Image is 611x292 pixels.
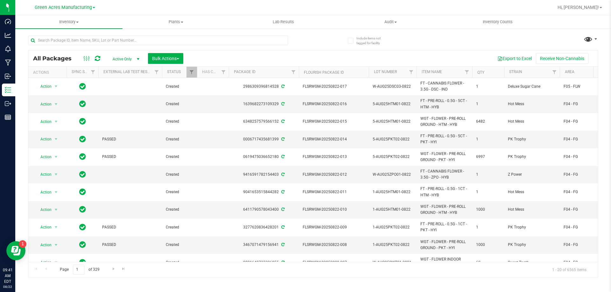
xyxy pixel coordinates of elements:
span: Green Acres Manufacturing [35,5,92,10]
span: 1 [476,224,500,230]
span: select [52,135,60,144]
span: Page of 329 [54,265,105,275]
span: Sync from Compliance System [280,172,284,177]
span: Action [35,135,52,144]
div: Actions [33,70,64,75]
span: In Sync [79,240,86,249]
span: Action [35,100,52,109]
span: F05 - FLW [564,84,604,90]
iframe: Resource center unread badge [19,240,26,248]
span: PK Trophy [508,136,556,142]
span: select [52,82,60,91]
span: select [52,188,60,197]
span: PASSED [102,136,158,142]
span: FT - PRE-ROLL - 0.5G - 1CT - PKT - HYI [420,221,468,233]
span: Created [166,84,193,90]
span: In Sync [79,170,86,179]
span: Sync from Compliance System [280,84,284,89]
inline-svg: Manufacturing [5,59,11,66]
span: Created [166,260,193,266]
div: 3277620836428201 [228,224,300,230]
div: 0619475036652180 [228,154,300,160]
span: Hi, [PERSON_NAME]! [558,5,599,10]
span: select [52,117,60,126]
span: In Sync [79,223,86,232]
span: PK Trophy [508,224,556,230]
span: PASSED [102,224,158,230]
span: Action [35,241,52,249]
a: Filter [406,67,417,78]
span: In Sync [79,205,86,214]
a: External Lab Test Result [103,70,153,74]
div: 2801648733326855 [228,260,300,266]
span: W-AUG25DSC03-0822 [373,84,413,90]
span: Created [166,154,193,160]
a: Flourish Package ID [304,70,344,75]
span: FT - PRE-ROLL - 0.5G - 1CT - HTM - HYB [420,186,468,198]
span: 5-AUG25HTM01-0822 [373,101,413,107]
span: select [52,205,60,214]
span: Sync from Compliance System [280,242,284,247]
span: FLSRWGM-20250822-012 [303,172,365,178]
span: Plants [123,19,229,25]
p: 09:41 AM EDT [3,267,12,284]
span: Hot Mess [508,207,556,213]
a: Filter [549,67,560,78]
span: 6997 [476,154,500,160]
span: 1 [476,136,500,142]
button: Export to Excel [493,53,536,64]
span: Action [35,205,52,214]
span: select [52,241,60,249]
span: select [52,153,60,161]
span: F04 - FG [564,242,604,248]
div: 2986309396814528 [228,84,300,90]
a: Inventory Counts [444,15,551,29]
span: 1000 [476,207,500,213]
a: Sync Status [72,70,96,74]
span: Created [166,119,193,125]
span: PASSED [102,242,158,248]
span: FT - PRE-ROLL - 0.5G - 5CT - HTM - HYB [420,98,468,110]
a: Status [167,70,181,74]
span: select [52,258,60,267]
span: Bulk Actions [152,56,179,61]
a: Filter [88,67,98,78]
span: 5-AUG25HTM01-0822 [373,119,413,125]
a: Filter [186,67,197,78]
span: In Sync [79,258,86,267]
span: Action [35,153,52,161]
span: F04 - FG [564,260,604,266]
span: WGT - FLOWER - PRE-ROLL GROUND - HTM - HYB [420,204,468,216]
span: Inventory [15,19,123,25]
a: Filter [218,67,229,78]
span: Deluxe Sugar Cane [508,84,556,90]
span: 1-AUG25HTM01-0822 [373,189,413,195]
span: Sync from Compliance System [280,260,284,265]
a: Filter [151,67,162,78]
span: Audit [337,19,444,25]
div: 9041653515844282 [228,189,300,195]
a: Strain [509,70,522,74]
a: Audit [337,15,444,29]
span: Created [166,101,193,107]
span: F04 - FG [564,172,604,178]
span: Sync from Compliance System [280,225,284,229]
a: Filter [462,67,472,78]
span: Action [35,170,52,179]
span: 5-AUG25PKT02-0822 [373,136,413,142]
button: Receive Non-Cannabis [536,53,588,64]
span: F04 - FG [564,154,604,160]
span: FLSRWGM-20250822-007 [303,260,365,266]
span: WGT - FLOWER - PRE-ROLL GROUND - HTM - HYB [420,116,468,128]
span: select [52,223,60,232]
span: 1 [476,101,500,107]
th: Has COA [197,67,229,78]
div: 6411790578043400 [228,207,300,213]
span: 1-AUG25HTM01-0822 [373,207,413,213]
inline-svg: Reports [5,114,11,120]
span: FT - CANNABIS FLOWER - 3.5G - DSC - IND [420,80,468,92]
span: In Sync [79,99,86,108]
p: 08/22 [3,284,12,289]
div: 1639682273109329 [228,101,300,107]
span: Created [166,224,193,230]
